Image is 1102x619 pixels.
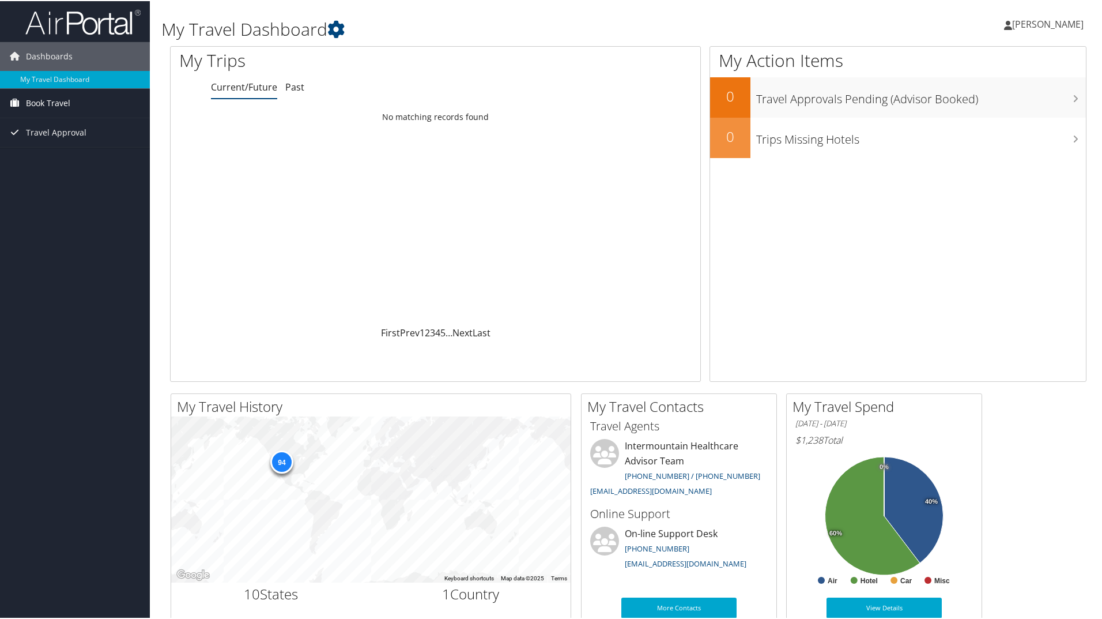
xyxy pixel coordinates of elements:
tspan: 60% [829,529,842,536]
span: $1,238 [795,433,823,445]
div: 94 [270,449,293,472]
span: [PERSON_NAME] [1012,17,1084,29]
text: Misc [934,576,950,584]
a: [EMAIL_ADDRESS][DOMAIN_NAME] [625,557,746,568]
li: On-line Support Desk [584,526,773,573]
a: 0Trips Missing Hotels [710,117,1086,157]
a: [EMAIL_ADDRESS][DOMAIN_NAME] [590,485,712,495]
h3: Travel Approvals Pending (Advisor Booked) [756,84,1086,106]
h1: My Travel Dashboard [161,16,784,40]
a: [PHONE_NUMBER] / [PHONE_NUMBER] [625,470,760,480]
a: Current/Future [211,80,277,92]
span: 1 [442,583,450,602]
button: Keyboard shortcuts [444,573,494,582]
span: Book Travel [26,88,70,117]
text: Hotel [861,576,878,584]
a: 3 [430,325,435,338]
a: Next [452,325,473,338]
h1: My Action Items [710,47,1086,72]
span: Map data ©2025 [501,574,544,580]
a: 4 [435,325,440,338]
a: View Details [826,597,942,617]
img: Google [174,567,212,582]
tspan: 0% [880,463,889,470]
span: Travel Approval [26,117,86,146]
text: Air [828,576,837,584]
a: [PERSON_NAME] [1004,6,1095,40]
li: Intermountain Healthcare Advisor Team [584,438,773,500]
h2: My Travel Spend [792,396,982,415]
img: airportal-logo.png [25,7,141,35]
span: 10 [244,583,260,602]
a: Past [285,80,304,92]
a: Open this area in Google Maps (opens a new window) [174,567,212,582]
a: Terms (opens in new tab) [551,574,567,580]
h3: Travel Agents [590,417,768,433]
h2: 0 [710,126,750,145]
td: No matching records found [171,106,700,126]
a: [PHONE_NUMBER] [625,542,689,553]
h2: 0 [710,85,750,105]
a: More Contacts [621,597,737,617]
a: First [381,325,400,338]
h3: Trips Missing Hotels [756,125,1086,147]
h2: States [180,583,363,603]
h1: My Trips [179,47,471,72]
a: 1 [420,325,425,338]
span: Dashboards [26,41,73,70]
tspan: 40% [925,497,938,504]
h3: Online Support [590,505,768,521]
h6: [DATE] - [DATE] [795,417,973,428]
span: … [446,325,452,338]
text: Car [900,576,912,584]
a: 2 [425,325,430,338]
a: Prev [400,325,420,338]
h2: My Travel Contacts [587,396,776,415]
a: 5 [440,325,446,338]
a: Last [473,325,490,338]
h2: Country [380,583,563,603]
a: 0Travel Approvals Pending (Advisor Booked) [710,76,1086,117]
h6: Total [795,433,973,445]
h2: My Travel History [177,396,571,415]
